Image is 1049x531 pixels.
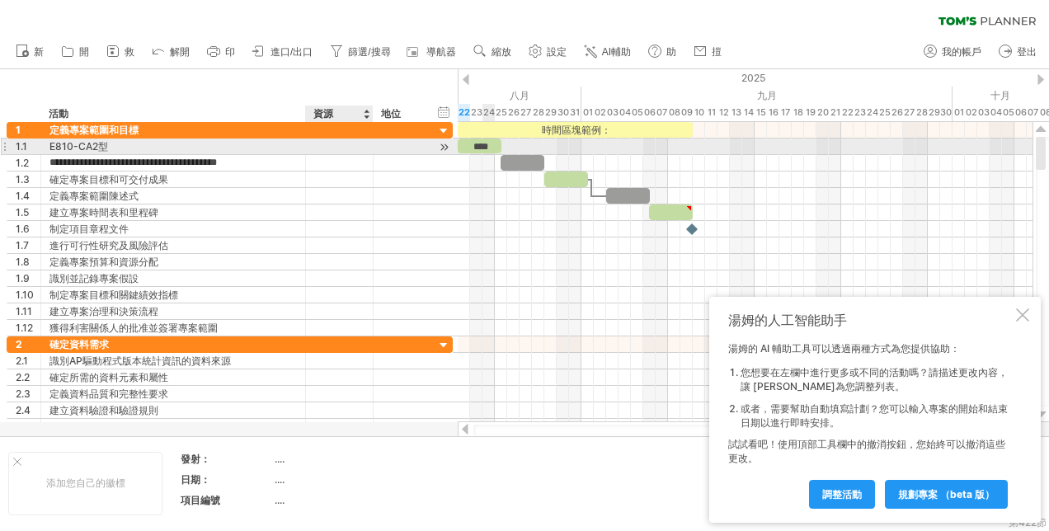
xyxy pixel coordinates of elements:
div: 1.11 [16,303,40,319]
div: Tuesday, 7 October 2025 [1027,104,1039,121]
div: Sunday, 21 September 2025 [829,104,841,121]
div: Monday, 15 September 2025 [755,104,767,121]
a: 設定 [524,41,572,63]
div: Saturday, 23 August 2025 [470,104,482,121]
div: 定義資料品質和完整性要求 [49,386,297,402]
div: Thursday, 11 September 2025 [705,104,717,121]
a: AI輔助 [580,41,636,63]
div: Sunday, 24 August 2025 [482,104,495,121]
div: Wednesday, 3 September 2025 [606,104,619,121]
div: 確定所需的資料元素和屬性 [49,369,297,385]
div: September 2025 [581,87,953,104]
div: Wednesday, 1 October 2025 [953,104,965,121]
div: .... [275,472,413,486]
div: 活動 [49,106,296,122]
div: 1 [16,122,40,138]
div: 1.2 [16,155,40,171]
div: Monday, 25 August 2025 [495,104,507,121]
a: 開 [57,41,94,63]
div: Sunday, 7 September 2025 [656,104,668,121]
div: 湯姆的人工智能助手 [728,312,1013,330]
div: 建立專案時間表和里程碑 [49,204,297,220]
div: 1.1 [16,139,40,154]
span: 登出 [1017,46,1037,58]
span: 我的帳戶 [942,46,981,58]
div: 1.7 [16,237,40,253]
a: 篩選/搜尋 [326,41,395,63]
div: 2.2 [16,369,40,385]
div: Wednesday, 10 September 2025 [693,104,705,121]
div: Sunday, 31 August 2025 [569,104,581,121]
span: 助 [666,46,676,58]
span: 導航器 [426,46,456,58]
span: 調整活動 [822,488,862,500]
span: AI輔助 [602,46,631,58]
div: 第422節 [1009,516,1047,530]
div: 1.10 [16,287,40,303]
div: 2 [16,336,40,352]
a: 調整活動 [809,480,875,509]
a: 助 [644,41,681,63]
div: Tuesday, 2 September 2025 [594,104,606,121]
div: scroll to activity [436,139,452,156]
div: Tuesday, 9 September 2025 [680,104,693,121]
div: Tuesday, 23 September 2025 [854,104,866,121]
div: 確定資料需求 [49,336,297,352]
div: 建立資料驗證和驗證規則 [49,402,297,418]
div: Saturday, 13 September 2025 [730,104,742,121]
a: 印 [203,41,240,63]
div: 1.3 [16,172,40,187]
li: 或者，需要幫助自動填寫計劃？您可以輸入專案的開始和結束日期以進行即時安排。 [741,402,1013,430]
div: 定義專案預算和資源分配 [49,254,297,270]
div: Thursday, 4 September 2025 [619,104,631,121]
div: Saturday, 30 August 2025 [557,104,569,121]
div: Friday, 19 September 2025 [804,104,816,121]
div: 獲得利害關係人的批准並簽署專案範圍 [49,320,297,336]
font: 湯姆的 AI 輔助工具可以透過兩種方式為您提供協助： [728,342,960,355]
span: 縮放 [492,46,511,58]
div: Thursday, 25 September 2025 [878,104,891,121]
div: Monday, 8 September 2025 [668,104,680,121]
a: 㨟 [689,41,727,63]
div: 1.12 [16,320,40,336]
span: 設定 [547,46,567,58]
div: Tuesday, 26 August 2025 [507,104,520,121]
div: Wednesday, 27 August 2025 [520,104,532,121]
div: 進行可行性研究及風險評估 [49,237,297,253]
li: 您想要在左欄中進行更多或不同的活動嗎？請描述更改內容，讓 [PERSON_NAME]為您調整列表。 [741,366,1013,394]
div: 定義專案範圍陳述式 [49,188,297,204]
div: Friday, 26 September 2025 [891,104,903,121]
div: 1.4 [16,188,40,204]
div: 建立專案治理和決策流程 [49,303,297,319]
div: E810-CA2型 [49,139,297,154]
div: 1.5 [16,204,40,220]
span: 㨟 [712,46,722,58]
div: Tuesday, 16 September 2025 [767,104,779,121]
div: 1.9 [16,270,40,286]
a: 導航器 [404,41,461,63]
div: 資源 [313,106,364,122]
span: 印 [225,46,235,58]
div: 確定專案目標和可交付成果 [49,172,297,187]
div: 2.3 [16,386,40,402]
span: 救 [125,46,134,58]
span: 篩選/搜尋 [348,46,390,58]
div: 1.8 [16,254,40,270]
div: 時間區塊範例： [458,122,693,138]
div: Wednesday, 24 September 2025 [866,104,878,121]
div: Thursday, 18 September 2025 [792,104,804,121]
a: 新 [12,41,49,63]
div: Friday, 5 September 2025 [631,104,643,121]
div: Friday, 3 October 2025 [977,104,990,121]
div: Sunday, 5 October 2025 [1002,104,1014,121]
font: 試試看吧！使用頂部工具欄中的撤消按鈕，您始終可以撤消這些更改。 [728,438,1005,464]
div: 1.6 [16,221,40,237]
div: Monday, 6 October 2025 [1014,104,1027,121]
div: Saturday, 27 September 2025 [903,104,915,121]
div: 2.1 [16,353,40,369]
div: Sunday, 14 September 2025 [742,104,755,121]
a: 縮放 [469,41,516,63]
div: Thursday, 28 August 2025 [532,104,544,121]
div: .... [275,452,413,466]
div: Saturday, 4 October 2025 [990,104,1002,121]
